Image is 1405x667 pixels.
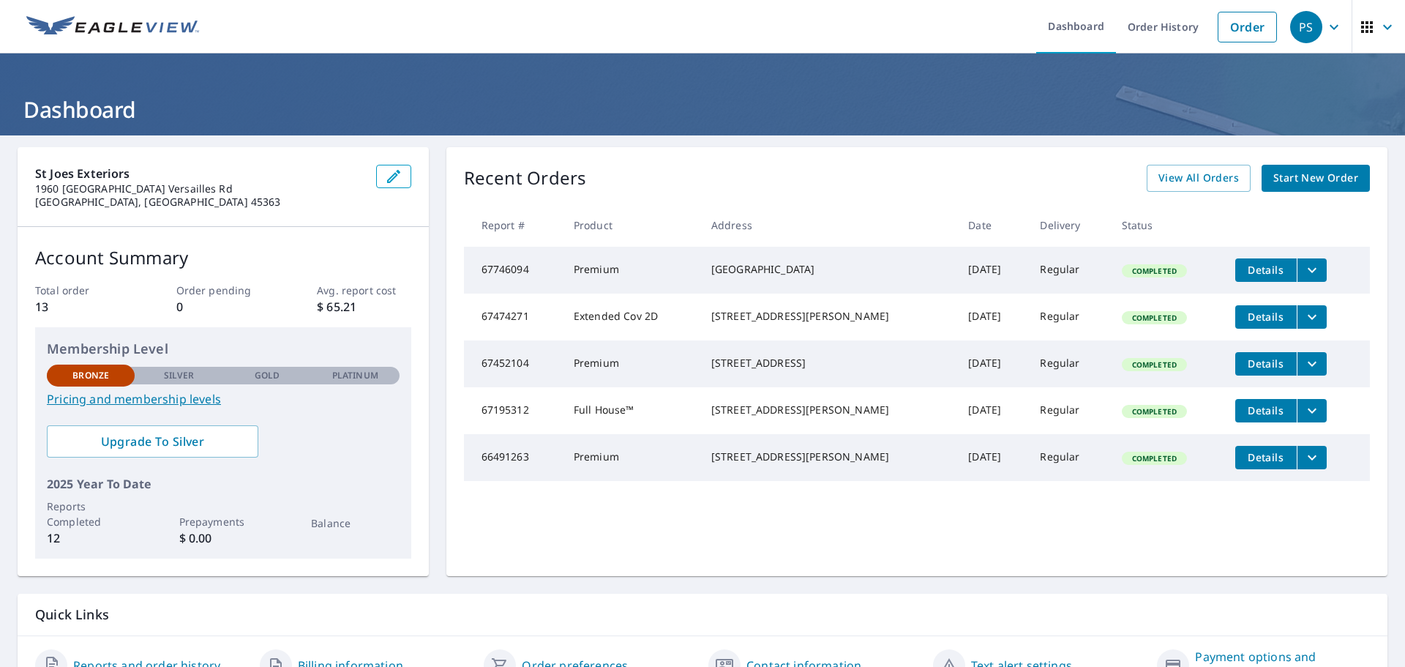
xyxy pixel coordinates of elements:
[1244,403,1288,417] span: Details
[464,340,562,387] td: 67452104
[35,245,411,271] p: Account Summary
[35,165,364,182] p: St Joes Exteriors
[317,283,411,298] p: Avg. report cost
[332,369,378,382] p: Platinum
[562,387,700,434] td: Full House™
[711,309,945,324] div: [STREET_ADDRESS][PERSON_NAME]
[26,16,199,38] img: EV Logo
[35,283,129,298] p: Total order
[956,340,1028,387] td: [DATE]
[1147,165,1251,192] a: View All Orders
[1235,305,1297,329] button: detailsBtn-67474271
[1028,247,1109,294] td: Regular
[1235,352,1297,376] button: detailsBtn-67452104
[562,340,700,387] td: Premium
[1110,204,1224,247] th: Status
[711,262,945,277] div: [GEOGRAPHIC_DATA]
[47,390,400,408] a: Pricing and membership levels
[72,369,109,382] p: Bronze
[1290,11,1322,43] div: PS
[35,195,364,209] p: [GEOGRAPHIC_DATA], [GEOGRAPHIC_DATA] 45363
[1123,313,1185,323] span: Completed
[464,434,562,481] td: 66491263
[464,165,587,192] p: Recent Orders
[1028,204,1109,247] th: Delivery
[47,475,400,493] p: 2025 Year To Date
[562,247,700,294] td: Premium
[1244,450,1288,464] span: Details
[711,450,945,464] div: [STREET_ADDRESS][PERSON_NAME]
[464,294,562,340] td: 67474271
[1218,12,1277,42] a: Order
[956,294,1028,340] td: [DATE]
[562,434,700,481] td: Premium
[1297,305,1327,329] button: filesDropdownBtn-67474271
[711,356,945,370] div: [STREET_ADDRESS]
[1123,453,1185,463] span: Completed
[1123,406,1185,417] span: Completed
[47,499,135,529] p: Reports Completed
[1235,258,1297,282] button: detailsBtn-67746094
[1273,169,1358,187] span: Start New Order
[18,94,1387,124] h1: Dashboard
[464,204,562,247] th: Report #
[956,204,1028,247] th: Date
[1244,310,1288,324] span: Details
[35,605,1370,624] p: Quick Links
[255,369,280,382] p: Gold
[35,298,129,316] p: 13
[47,339,400,359] p: Membership Level
[47,529,135,547] p: 12
[1123,266,1185,276] span: Completed
[956,247,1028,294] td: [DATE]
[1028,340,1109,387] td: Regular
[1297,352,1327,376] button: filesDropdownBtn-67452104
[59,433,247,450] span: Upgrade To Silver
[1297,258,1327,282] button: filesDropdownBtn-67746094
[176,283,270,298] p: Order pending
[1235,446,1297,469] button: detailsBtn-66491263
[1297,446,1327,469] button: filesDropdownBtn-66491263
[179,529,267,547] p: $ 0.00
[47,425,258,458] a: Upgrade To Silver
[1297,399,1327,422] button: filesDropdownBtn-67195312
[464,247,562,294] td: 67746094
[1028,434,1109,481] td: Regular
[179,514,267,529] p: Prepayments
[176,298,270,316] p: 0
[1244,357,1288,370] span: Details
[956,387,1028,434] td: [DATE]
[1158,169,1239,187] span: View All Orders
[1244,263,1288,277] span: Details
[1028,387,1109,434] td: Regular
[311,515,399,531] p: Balance
[562,294,700,340] td: Extended Cov 2D
[1123,359,1185,370] span: Completed
[700,204,956,247] th: Address
[464,387,562,434] td: 67195312
[317,298,411,316] p: $ 65.21
[1262,165,1370,192] a: Start New Order
[711,403,945,417] div: [STREET_ADDRESS][PERSON_NAME]
[1028,294,1109,340] td: Regular
[956,434,1028,481] td: [DATE]
[35,182,364,195] p: 1960 [GEOGRAPHIC_DATA] Versailles Rd
[164,369,195,382] p: Silver
[1235,399,1297,422] button: detailsBtn-67195312
[562,204,700,247] th: Product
